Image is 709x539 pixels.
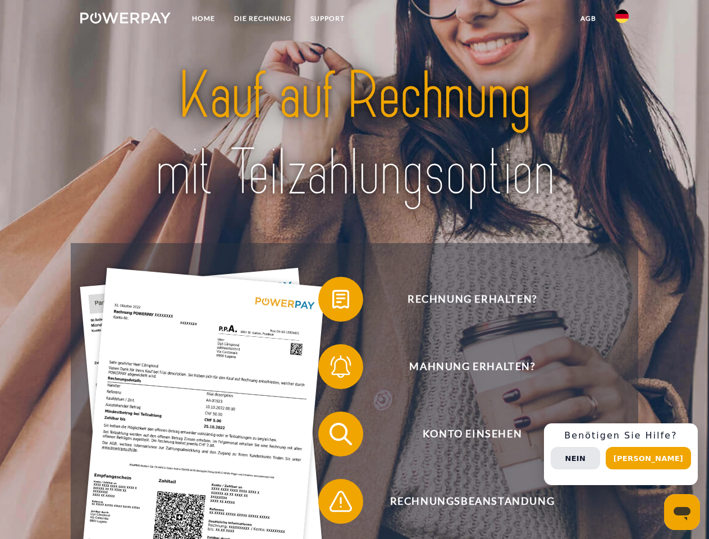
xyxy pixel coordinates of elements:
div: Schnellhilfe [544,423,698,485]
a: Home [182,8,225,29]
img: logo-powerpay-white.svg [80,12,171,24]
span: Konto einsehen [335,412,610,456]
a: DIE RECHNUNG [225,8,301,29]
a: agb [571,8,606,29]
button: Rechnungsbeanstandung [318,479,610,524]
a: SUPPORT [301,8,354,29]
img: de [615,10,629,23]
iframe: Schaltfläche zum Öffnen des Messaging-Fensters [664,494,700,530]
span: Rechnung erhalten? [335,277,610,322]
img: title-powerpay_de.svg [107,54,602,215]
img: qb_bill.svg [327,285,355,313]
button: Nein [551,447,600,469]
button: [PERSON_NAME] [606,447,691,469]
button: Rechnung erhalten? [318,277,610,322]
span: Mahnung erhalten? [335,344,610,389]
img: qb_bell.svg [327,353,355,381]
h3: Benötigen Sie Hilfe? [551,430,691,441]
span: Rechnungsbeanstandung [335,479,610,524]
img: qb_search.svg [327,420,355,448]
button: Mahnung erhalten? [318,344,610,389]
img: qb_warning.svg [327,487,355,515]
button: Konto einsehen [318,412,610,456]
